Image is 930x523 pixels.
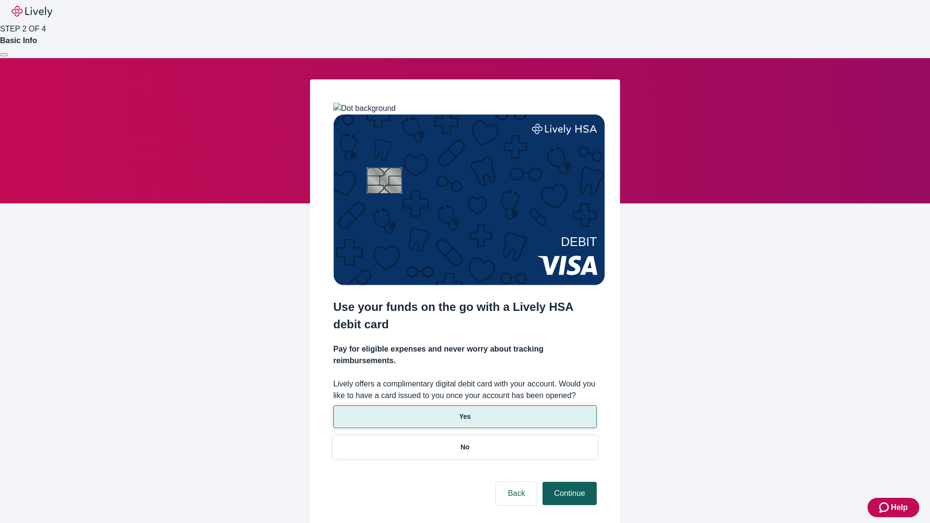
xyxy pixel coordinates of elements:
[333,405,597,428] button: Yes
[496,482,537,505] button: Back
[333,378,597,401] label: Lively offers a complimentary digital debit card with your account. Would you like to have a card...
[868,498,919,517] button: Zendesk support iconHelp
[459,412,471,422] p: Yes
[333,298,597,333] h2: Use your funds on the go with a Lively HSA debit card
[12,6,52,17] img: Lively
[542,482,597,505] button: Continue
[891,502,908,513] span: Help
[333,114,605,285] img: Debit card
[461,442,470,452] p: No
[879,502,891,513] svg: Zendesk support icon
[333,343,597,367] h4: Pay for eligible expenses and never worry about tracking reimbursements.
[333,436,597,459] button: No
[333,103,396,114] img: Dot background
